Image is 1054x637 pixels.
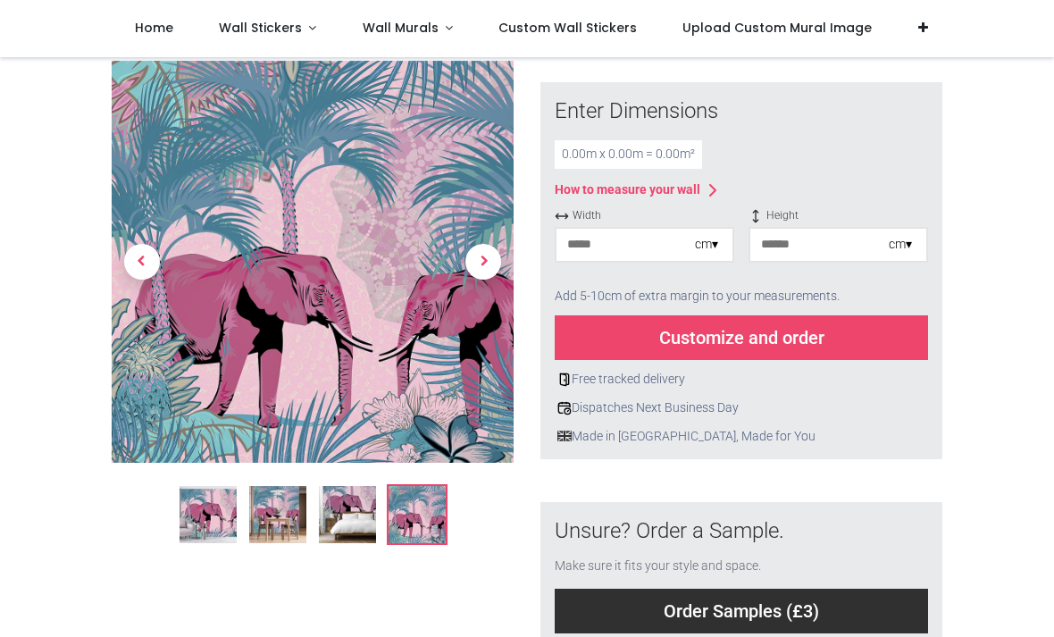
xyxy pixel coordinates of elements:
[555,277,928,316] div: Add 5-10cm of extra margin to your measurements.
[454,122,514,403] a: Next
[363,19,439,37] span: Wall Murals
[555,516,928,547] div: Unsure? Order a Sample.
[695,236,718,254] div: cm ▾
[112,122,172,403] a: Previous
[319,487,376,544] img: WS-58208-03
[555,428,928,446] div: Made in [GEOGRAPHIC_DATA], Made for You
[249,487,306,544] img: WS-58208-02
[219,19,302,37] span: Wall Stickers
[555,208,734,223] span: Width
[555,557,928,575] div: Make sure it fits your style and space.
[124,245,160,281] span: Previous
[465,245,501,281] span: Next
[180,487,237,544] img: Elephant Jungle Wall Mural by Andrea Haase
[749,208,928,223] span: Height
[555,181,700,199] div: How to measure your wall
[112,62,514,464] img: WS-58208-04
[555,140,702,169] div: 0.00 m x 0.00 m = 0.00 m²
[555,315,928,360] div: Customize and order
[135,19,173,37] span: Home
[555,371,928,389] div: Free tracked delivery
[555,589,928,633] div: Order Samples (£3)
[555,399,928,417] div: Dispatches Next Business Day
[498,19,637,37] span: Custom Wall Stickers
[889,236,912,254] div: cm ▾
[557,429,572,443] img: uk
[555,96,928,127] div: Enter Dimensions
[682,19,872,37] span: Upload Custom Mural Image
[389,487,446,544] img: WS-58208-04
